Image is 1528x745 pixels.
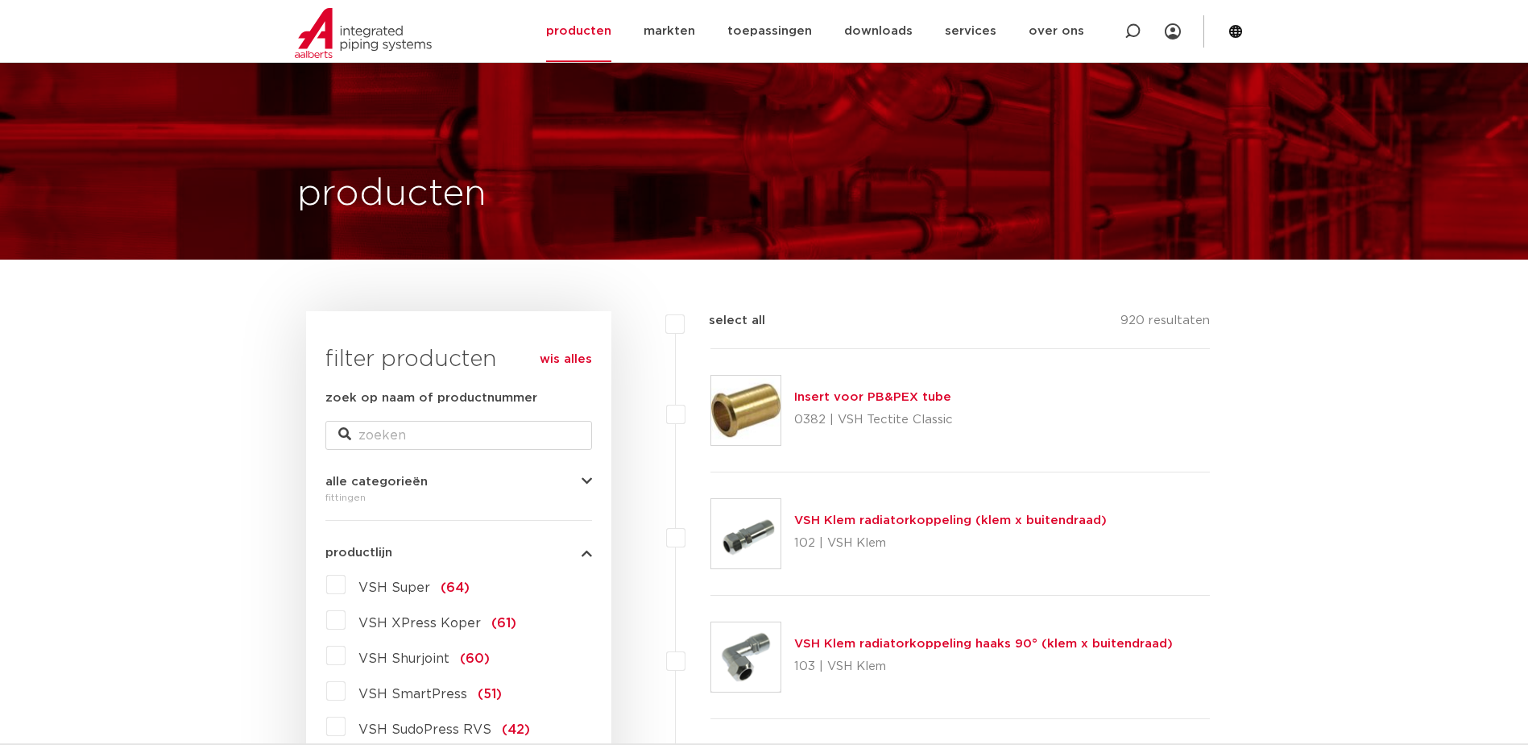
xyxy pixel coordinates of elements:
img: Thumbnail for Insert voor PB&PEX tube [711,376,781,445]
div: fittingen [325,488,592,507]
span: VSH Super [358,581,430,594]
a: Insert voor PB&PEX tube [794,391,951,403]
span: (60) [460,652,490,665]
input: zoeken [325,421,592,450]
p: 920 resultaten [1120,311,1210,336]
a: wis alles [540,350,592,369]
a: VSH Klem radiatorkoppeling haaks 90° (klem x buitendraad) [794,638,1173,650]
p: 102 | VSH Klem [794,531,1107,556]
span: VSH Shurjoint [358,652,449,665]
label: select all [685,311,765,331]
p: 0382 | VSH Tectite Classic [794,407,953,433]
button: alle categorieën [325,476,592,488]
span: VSH SudoPress RVS [358,723,491,736]
span: VSH XPress Koper [358,617,481,630]
button: productlijn [325,547,592,559]
h1: producten [297,169,487,220]
label: zoek op naam of productnummer [325,389,537,408]
h3: filter producten [325,343,592,376]
span: (42) [502,723,530,736]
a: VSH Klem radiatorkoppeling (klem x buitendraad) [794,514,1107,526]
p: 103 | VSH Klem [794,654,1173,680]
span: alle categorieën [325,476,428,488]
span: VSH SmartPress [358,688,467,701]
img: Thumbnail for VSH Klem radiatorkoppeling (klem x buitendraad) [711,499,781,568]
span: (61) [491,617,516,630]
span: (51) [478,688,502,701]
span: (64) [441,581,470,594]
span: productlijn [325,547,392,559]
img: Thumbnail for VSH Klem radiatorkoppeling haaks 90° (klem x buitendraad) [711,622,781,692]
